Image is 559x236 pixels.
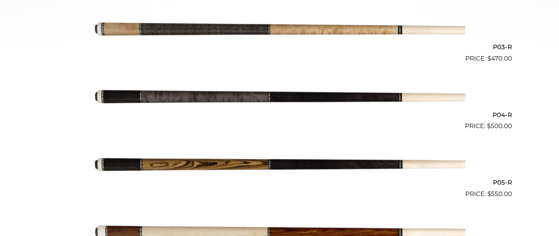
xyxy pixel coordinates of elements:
img: P05-R [94,134,465,196]
img: P04-R [94,66,465,128]
h2: P04-R [47,108,512,121]
h2: P03-R [47,40,512,54]
bdi: 500.00 [487,122,512,130]
h2: P05-R [47,175,512,189]
span: $ [487,122,491,130]
bdi: 550.00 [487,190,512,197]
span: $ [487,55,491,62]
a: P04-R $500.00 [47,66,512,131]
bdi: 470.00 [487,55,512,62]
span: $ [487,190,491,197]
a: P05-R $550.00 [47,134,512,199]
